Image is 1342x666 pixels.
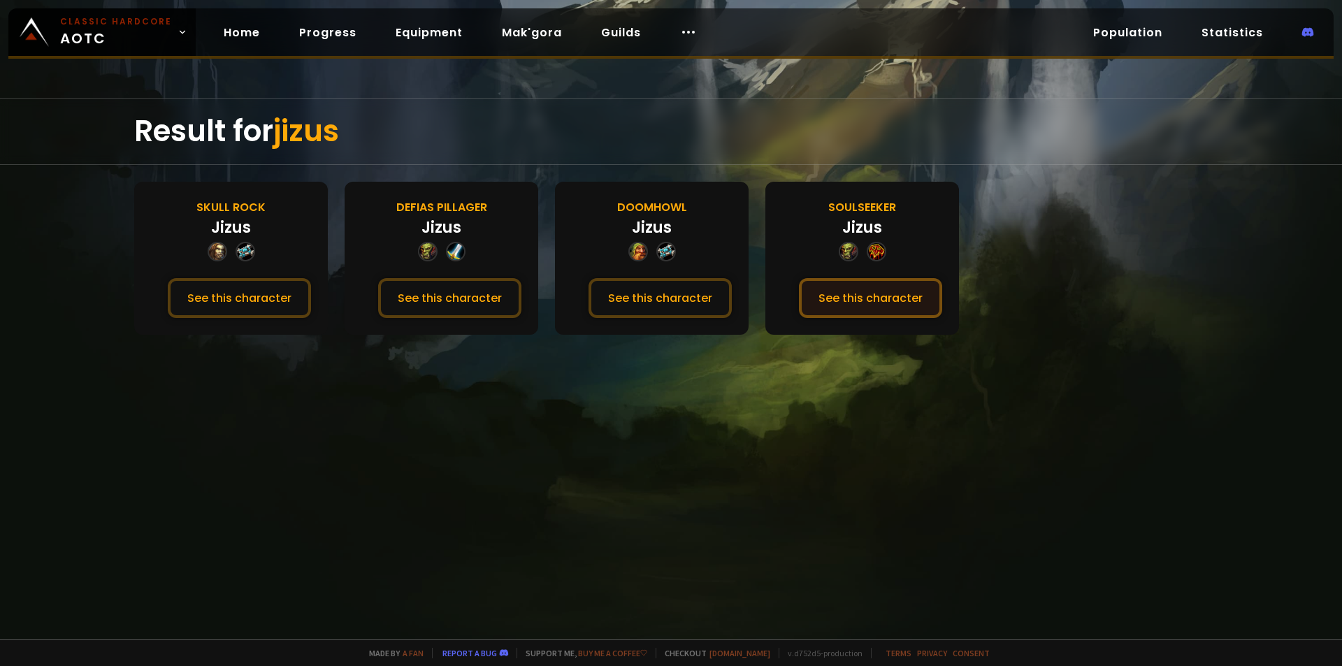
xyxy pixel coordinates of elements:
div: Defias Pillager [396,198,487,216]
span: Checkout [656,648,770,658]
a: Progress [288,18,368,47]
div: Jizus [211,216,251,239]
a: a fan [403,648,424,658]
button: See this character [589,278,732,318]
div: Soulseeker [828,198,896,216]
a: Mak'gora [491,18,573,47]
div: Result for [134,99,1208,164]
span: Made by [361,648,424,658]
button: See this character [168,278,311,318]
div: Skull Rock [196,198,266,216]
div: Jizus [842,216,882,239]
a: Consent [953,648,990,658]
div: Doomhowl [617,198,687,216]
div: Jizus [632,216,672,239]
a: Guilds [590,18,652,47]
a: Terms [886,648,911,658]
span: AOTC [60,15,172,49]
a: Privacy [917,648,947,658]
button: See this character [799,278,942,318]
small: Classic Hardcore [60,15,172,28]
div: Jizus [421,216,461,239]
a: Home [212,18,271,47]
a: Classic HardcoreAOTC [8,8,196,56]
a: Buy me a coffee [578,648,647,658]
span: jizus [273,110,339,152]
a: Report a bug [442,648,497,658]
span: Support me, [517,648,647,658]
a: Statistics [1190,18,1274,47]
a: Equipment [384,18,474,47]
button: See this character [378,278,521,318]
a: [DOMAIN_NAME] [709,648,770,658]
span: v. d752d5 - production [779,648,863,658]
a: Population [1082,18,1174,47]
